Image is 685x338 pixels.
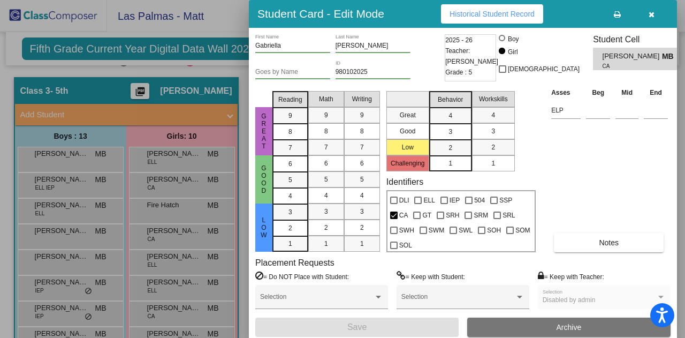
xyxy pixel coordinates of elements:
[467,318,671,337] button: Archive
[278,95,302,104] span: Reading
[445,67,472,78] span: Grade : 5
[491,110,495,120] span: 4
[360,223,364,232] span: 2
[554,233,664,252] button: Notes
[474,194,485,207] span: 504
[613,87,641,99] th: Mid
[445,46,498,67] span: Teacher: [PERSON_NAME]
[399,239,412,252] span: SOL
[352,94,372,104] span: Writing
[255,271,349,282] label: = Do NOT Place with Student:
[324,191,328,200] span: 4
[288,207,292,217] span: 3
[288,223,292,233] span: 2
[507,47,518,57] div: Girl
[499,194,512,207] span: SSP
[288,191,292,201] span: 4
[360,175,364,184] span: 5
[324,126,328,136] span: 8
[508,63,580,76] span: [DEMOGRAPHIC_DATA]
[549,87,583,99] th: Asses
[450,194,460,207] span: IEP
[255,318,459,337] button: Save
[445,35,473,46] span: 2025 - 26
[448,111,452,121] span: 4
[543,296,596,304] span: Disabled by admin
[474,209,488,222] span: SRM
[324,207,328,216] span: 3
[324,239,328,249] span: 1
[603,62,654,70] span: CA
[324,142,328,152] span: 7
[551,102,581,118] input: assessment
[515,224,530,237] span: SOM
[446,209,459,222] span: SRH
[399,224,414,237] span: SWH
[399,194,409,207] span: DLI
[448,143,452,153] span: 2
[448,127,452,137] span: 3
[399,209,408,222] span: CA
[319,94,333,104] span: Math
[603,51,662,62] span: [PERSON_NAME]
[491,142,495,152] span: 2
[423,194,435,207] span: ELL
[336,69,410,76] input: Enter ID
[288,175,292,185] span: 5
[491,159,495,168] span: 1
[599,238,619,247] span: Notes
[360,239,364,249] span: 1
[450,10,535,18] span: Historical Student Record
[288,143,292,153] span: 7
[259,164,269,194] span: Good
[438,95,463,104] span: Behavior
[257,7,384,20] h3: Student Card - Edit Mode
[255,258,334,268] label: Placement Requests
[360,207,364,216] span: 3
[360,110,364,120] span: 9
[459,224,473,237] span: SWL
[259,112,269,150] span: Great
[448,159,452,168] span: 1
[397,271,465,282] label: = Keep with Student:
[386,177,423,187] label: Identifiers
[487,224,501,237] span: SOH
[288,239,292,249] span: 1
[662,51,677,62] span: MB
[324,223,328,232] span: 2
[429,224,444,237] span: SWM
[255,69,330,76] input: goes by name
[641,87,671,99] th: End
[557,323,582,332] span: Archive
[360,142,364,152] span: 7
[422,209,431,222] span: GT
[441,4,543,24] button: Historical Student Record
[360,126,364,136] span: 8
[538,271,604,282] label: = Keep with Teacher:
[259,216,269,239] span: Low
[324,110,328,120] span: 9
[288,159,292,169] span: 6
[503,209,515,222] span: SRL
[347,322,367,332] span: Save
[491,126,495,136] span: 3
[479,94,508,104] span: Workskills
[583,87,613,99] th: Beg
[288,111,292,121] span: 9
[288,127,292,137] span: 8
[507,34,519,44] div: Boy
[360,191,364,200] span: 4
[324,175,328,184] span: 5
[360,159,364,168] span: 6
[324,159,328,168] span: 6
